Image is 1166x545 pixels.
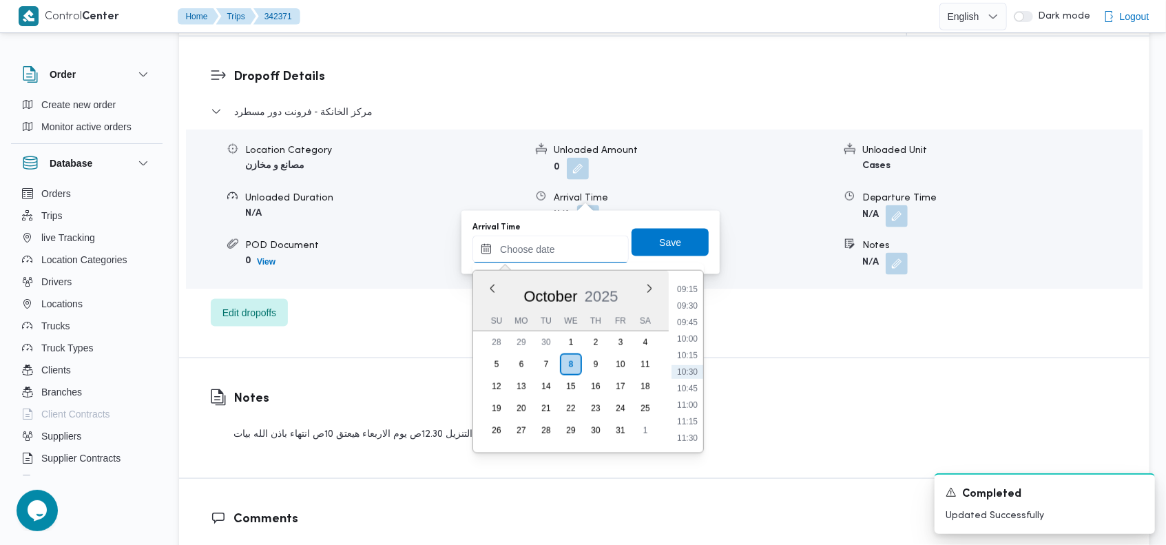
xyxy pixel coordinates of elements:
div: Location Category [245,143,525,158]
div: Notes [862,238,1142,253]
div: Departure Time [862,191,1142,205]
div: day-29 [510,331,532,353]
div: وصول3ص خروج12م وصول التنزيل 12.30ص يوم الاربعاء هيعتق 10ص انتهاء باذن الله بيات [233,425,614,447]
li: 11:30 [672,431,703,445]
h3: Notes [233,389,614,408]
button: Previous Month [487,283,498,294]
div: Database [11,183,163,481]
b: View [257,257,275,267]
div: day-13 [510,376,532,398]
span: Create new order [41,96,116,113]
span: Trucks [41,318,70,334]
h3: Database [50,155,92,172]
div: day-15 [560,376,582,398]
h3: Order [50,66,76,83]
div: مركز الخانكة - فرونت دور مسطرد [186,130,1143,289]
b: 0 [554,163,560,172]
div: month-2025-10 [484,331,658,442]
span: Supplier Contracts [41,450,121,466]
span: Completed [962,486,1021,503]
div: day-20 [510,398,532,420]
span: October [524,288,578,305]
p: Updated Successfully [946,508,1144,523]
li: 11:00 [672,398,703,412]
div: Unloaded Duration [245,191,525,205]
img: X8yXhbKr1z7QwAAAABJRU5ErkJggg== [19,6,39,26]
button: Order [22,66,152,83]
button: Monitor active orders [17,116,157,138]
span: Drivers [41,274,72,290]
div: day-3 [610,331,632,353]
button: Edit dropoffs [211,299,288,327]
div: day-26 [486,420,508,442]
div: day-28 [535,420,557,442]
button: Save [632,229,709,256]
span: Trips [41,207,63,224]
button: Client Contracts [17,403,157,425]
div: day-30 [535,331,557,353]
span: Suppliers [41,428,81,444]
span: 2025 [585,288,618,305]
h3: Dropoff Details [233,68,1118,86]
div: day-9 [585,353,607,376]
div: day-1 [634,420,656,442]
div: POD Document [245,238,525,253]
li: 09:30 [672,299,703,313]
label: Arrival Time [472,222,521,233]
button: Trips [17,205,157,227]
b: N/A [245,209,262,218]
div: day-30 [585,420,607,442]
div: day-7 [535,353,557,376]
button: Home [178,8,219,25]
div: day-28 [486,331,508,353]
div: Tu [535,311,557,331]
li: 10:00 [672,332,703,346]
li: 09:45 [672,316,703,329]
li: 11:15 [672,415,703,429]
button: مركز الخانكة - فرونت دور مسطرد [211,103,1118,120]
button: Create new order [17,94,157,116]
div: day-10 [610,353,632,376]
span: Client Contracts [41,406,110,422]
b: N/A [862,258,879,267]
div: day-24 [610,398,632,420]
button: Orders [17,183,157,205]
button: Clients [17,359,157,381]
span: Dark mode [1033,11,1091,22]
button: Devices [17,469,157,491]
div: Fr [610,311,632,331]
div: day-2 [585,331,607,353]
li: 10:30 [672,365,703,379]
div: day-4 [634,331,656,353]
div: day-1 [560,331,582,353]
div: We [560,311,582,331]
span: Orders [41,185,71,202]
button: 342371 [253,8,300,25]
span: مركز الخانكة - فرونت دور مسطرد [234,103,373,120]
div: Th [585,311,607,331]
span: Truck Types [41,340,93,356]
div: day-21 [535,398,557,420]
div: day-22 [560,398,582,420]
li: 09:15 [672,282,703,296]
button: Supplier Contracts [17,447,157,469]
b: N/A [862,211,879,220]
div: Notification [946,486,1144,503]
button: Suppliers [17,425,157,447]
div: day-12 [486,376,508,398]
div: day-11 [634,353,656,376]
span: Locations [41,296,83,312]
li: 10:45 [672,382,703,395]
b: 0 [245,256,251,265]
div: day-31 [610,420,632,442]
button: Location Categories [17,249,157,271]
button: Trips [216,8,256,25]
div: Unloaded Unit [862,143,1142,158]
span: live Tracking [41,229,95,246]
b: Center [83,12,120,22]
span: Save [659,234,681,251]
div: day-25 [634,398,656,420]
div: Arrival Time [554,191,833,205]
div: day-8 [560,353,582,376]
b: مصانع و مخازن [245,161,304,170]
